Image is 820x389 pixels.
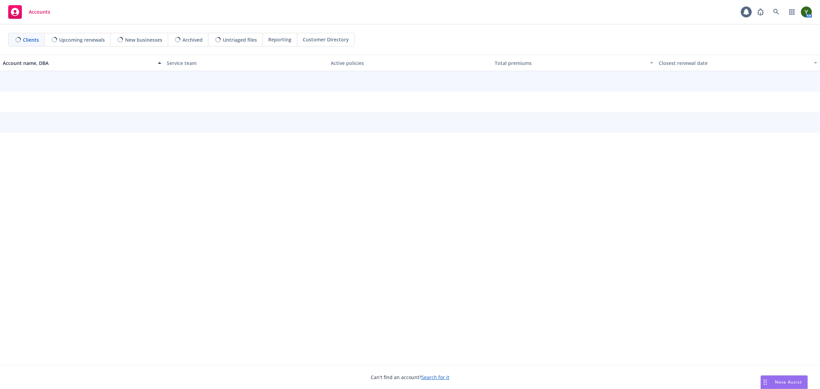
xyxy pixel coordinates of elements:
a: Search [769,5,783,19]
div: Account name, DBA [3,59,154,67]
div: Drag to move [761,376,769,389]
span: New businesses [125,36,162,43]
span: Archived [182,36,203,43]
span: Clients [23,36,39,43]
span: Accounts [29,9,50,15]
a: Report a Bug [754,5,767,19]
span: Customer Directory [303,36,349,43]
div: Active policies [331,59,489,67]
span: Reporting [268,36,291,43]
div: Total premiums [495,59,646,67]
span: Upcoming renewals [59,36,105,43]
span: Untriaged files [223,36,257,43]
a: Switch app [785,5,799,19]
span: Nova Assist [775,379,802,385]
img: photo [801,6,812,17]
button: Service team [164,55,328,71]
button: Closest renewal date [656,55,820,71]
button: Total premiums [492,55,656,71]
span: Can't find an account? [371,374,449,381]
a: Accounts [5,2,53,22]
div: Service team [167,59,325,67]
button: Nova Assist [761,375,808,389]
button: Active policies [328,55,492,71]
a: Search for it [421,374,449,380]
div: Closest renewal date [659,59,810,67]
